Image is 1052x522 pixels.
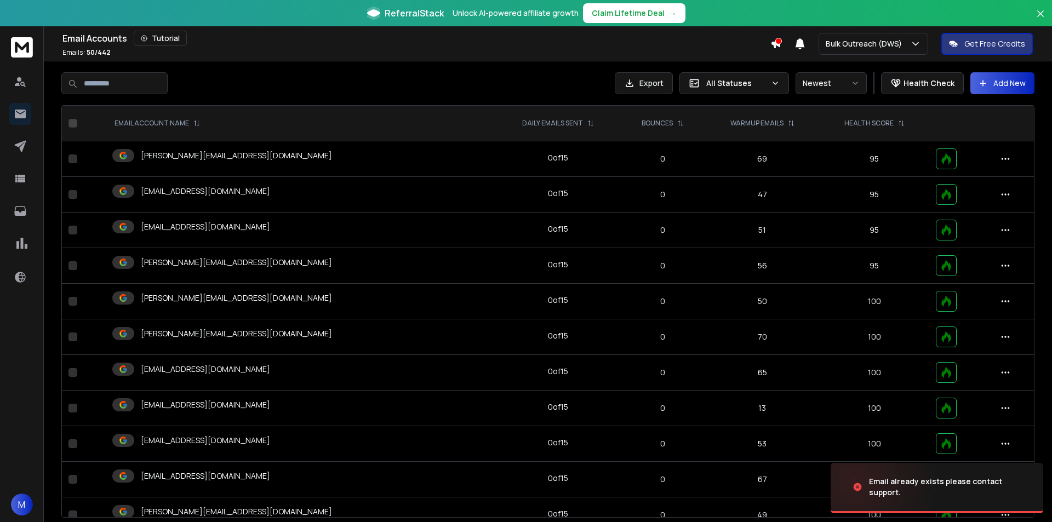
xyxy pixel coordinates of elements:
div: Email already exists please contact support. [869,476,1030,498]
p: 0 [627,153,698,164]
td: 95 [820,248,929,284]
div: 0 of 15 [548,330,568,341]
td: 100 [820,462,929,497]
td: 51 [705,213,820,248]
button: Get Free Credits [941,33,1033,55]
div: 0 of 15 [548,152,568,163]
img: image [831,457,940,517]
p: [EMAIL_ADDRESS][DOMAIN_NAME] [141,399,270,410]
p: DAILY EMAILS SENT [522,119,583,128]
p: [PERSON_NAME][EMAIL_ADDRESS][DOMAIN_NAME] [141,292,332,303]
p: All Statuses [706,78,767,89]
td: 100 [820,391,929,426]
div: 0 of 15 [548,188,568,199]
button: Claim Lifetime Deal→ [583,3,685,23]
button: Export [615,72,673,94]
p: 0 [627,225,698,236]
p: 0 [627,331,698,342]
td: 100 [820,426,929,462]
p: 0 [627,403,698,414]
td: 69 [705,141,820,177]
p: [EMAIL_ADDRESS][DOMAIN_NAME] [141,364,270,375]
p: 0 [627,260,698,271]
button: Newest [796,72,867,94]
p: [EMAIL_ADDRESS][DOMAIN_NAME] [141,221,270,232]
p: [EMAIL_ADDRESS][DOMAIN_NAME] [141,186,270,197]
div: 0 of 15 [548,295,568,306]
td: 100 [820,319,929,355]
div: 0 of 15 [548,366,568,377]
div: 0 of 15 [548,223,568,234]
span: 50 / 442 [87,48,111,57]
td: 65 [705,355,820,391]
td: 50 [705,284,820,319]
td: 95 [820,141,929,177]
span: → [669,8,677,19]
p: BOUNCES [642,119,673,128]
p: Bulk Outreach (DWS) [826,38,906,49]
button: M [11,494,33,515]
div: 0 of 15 [548,508,568,519]
p: 0 [627,438,698,449]
p: Unlock AI-powered affiliate growth [453,8,579,19]
td: 67 [705,462,820,497]
p: Emails : [62,48,111,57]
button: Tutorial [134,31,187,46]
td: 95 [820,213,929,248]
div: EMAIL ACCOUNT NAME [115,119,200,128]
p: Health Check [904,78,954,89]
div: 0 of 15 [548,401,568,412]
td: 100 [820,355,929,391]
span: ReferralStack [385,7,444,20]
p: Get Free Credits [964,38,1025,49]
p: HEALTH SCORE [844,119,894,128]
div: Email Accounts [62,31,770,46]
td: 56 [705,248,820,284]
p: [PERSON_NAME][EMAIL_ADDRESS][DOMAIN_NAME] [141,150,332,161]
p: [PERSON_NAME][EMAIL_ADDRESS][DOMAIN_NAME] [141,328,332,339]
td: 13 [705,391,820,426]
p: [EMAIL_ADDRESS][DOMAIN_NAME] [141,435,270,446]
p: 0 [627,509,698,520]
td: 95 [820,177,929,213]
p: 0 [627,189,698,200]
td: 47 [705,177,820,213]
div: 0 of 15 [548,437,568,448]
td: 100 [820,284,929,319]
p: 0 [627,296,698,307]
div: 0 of 15 [548,473,568,484]
p: 0 [627,474,698,485]
p: [EMAIL_ADDRESS][DOMAIN_NAME] [141,471,270,481]
button: Health Check [881,72,964,94]
p: WARMUP EMAILS [730,119,784,128]
button: Add New [970,72,1034,94]
button: Close banner [1033,7,1048,33]
p: [PERSON_NAME][EMAIL_ADDRESS][DOMAIN_NAME] [141,506,332,517]
div: 0 of 15 [548,259,568,270]
p: 0 [627,367,698,378]
td: 70 [705,319,820,355]
td: 53 [705,426,820,462]
p: [PERSON_NAME][EMAIL_ADDRESS][DOMAIN_NAME] [141,257,332,268]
